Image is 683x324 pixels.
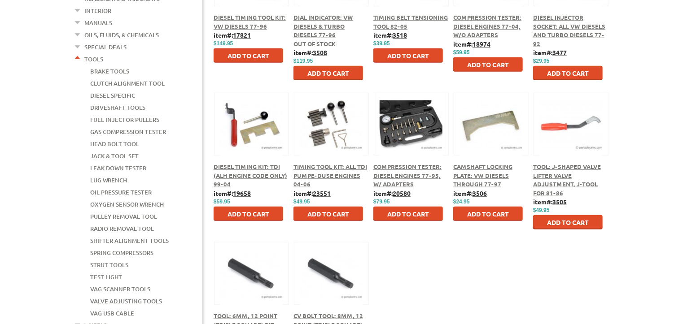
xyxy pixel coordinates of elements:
[90,102,145,113] a: Driveshaft Tools
[228,52,269,60] span: Add to Cart
[373,199,390,205] span: $79.95
[453,40,490,48] b: item#:
[293,40,336,48] span: Out of stock
[373,13,448,30] a: Timing Belt Tensioning Tool 82-05
[307,69,349,77] span: Add to Cart
[453,57,523,72] button: Add to Cart
[533,48,567,56] b: item#:
[453,49,470,56] span: $59.95
[90,114,159,125] a: Fuel Injector Pullers
[90,247,153,259] a: Spring Compressors
[393,189,411,197] u: 20580
[90,271,122,283] a: Test Light
[293,48,327,56] b: item#:
[552,48,567,56] u: 3477
[214,40,233,47] span: $149.95
[90,186,152,198] a: Oil Pressure Tester
[90,65,129,77] a: Brake Tools
[214,48,283,63] button: Add to Cart
[373,163,442,188] a: Compression Tester: Diesel engines 77-95, w/ Adapters
[313,189,331,197] u: 23551
[453,13,521,39] a: Compression Tester: Diesel engines 77-04, w/o Adapters
[467,210,509,218] span: Add to Cart
[293,199,310,205] span: $49.95
[293,163,367,188] a: Timing Tool Kit: All TDI Pumpe-Duse Engines 04-06
[453,207,523,221] button: Add to Cart
[84,17,112,29] a: Manuals
[533,163,601,197] a: Tool: J-Shaped Valve Lifter Valve Adjustment, J-Tool for 81-86
[90,235,169,246] a: Shifter Alignment Tools
[293,13,353,39] a: Dial Indicator: VW Diesels & Turbo Diesels 77-96
[90,126,166,138] a: Gas Compression Tester
[533,198,567,206] b: item#:
[467,60,509,69] span: Add to Cart
[90,223,154,234] a: Radio Removal Tool
[90,295,162,307] a: Valve Adjusting Tools
[387,52,429,60] span: Add to Cart
[90,283,150,295] a: VAG Scanner Tools
[84,5,111,17] a: Interior
[214,189,251,197] b: item#:
[84,53,103,65] a: Tools
[533,207,550,213] span: $49.95
[233,189,251,197] u: 19658
[373,40,390,47] span: $39.95
[233,31,251,39] u: 17821
[90,211,157,222] a: Pulley Removal Tool
[533,66,603,80] button: Add to Cart
[387,210,429,218] span: Add to Cart
[313,48,327,56] u: 3508
[533,58,550,64] span: $29.95
[473,40,490,48] u: 18974
[533,13,605,48] a: Diesel Injector Socket: All VW Diesels and Turbo Diesels 77-92
[214,207,283,221] button: Add to Cart
[293,58,313,64] span: $119.95
[547,69,589,77] span: Add to Cart
[84,29,159,41] a: Oils, Fluids, & Chemicals
[307,210,349,218] span: Add to Cart
[90,78,165,89] a: Clutch Alignment Tool
[293,66,363,80] button: Add to Cart
[373,189,411,197] b: item#:
[473,189,487,197] u: 3506
[228,210,269,218] span: Add to Cart
[90,174,127,186] a: Lug Wrench
[373,207,443,221] button: Add to Cart
[90,138,139,150] a: Head Bolt Tool
[453,163,512,188] a: Camshaft Locking Plate: VW Diesels through 77-97
[453,189,487,197] b: item#:
[533,215,603,229] button: Add to Cart
[373,31,407,39] b: item#:
[90,307,134,319] a: VAG USB Cable
[547,218,589,226] span: Add to Cart
[90,162,146,174] a: Leak down Tester
[90,90,135,101] a: Diesel Specific
[373,48,443,63] button: Add to Cart
[84,41,127,53] a: Special Deals
[293,189,331,197] b: item#:
[214,199,230,205] span: $59.95
[90,150,139,162] a: Jack & Tool Set
[90,259,128,271] a: Strut Tools
[214,13,286,30] a: Diesel Timing Tool Kit: VW Diesels 77-96
[393,31,407,39] u: 3518
[214,31,251,39] b: item#:
[293,207,363,221] button: Add to Cart
[552,198,567,206] u: 3505
[214,163,287,188] a: Diesel Timing Kit: TDI (ALH Engine Code Only) 99-04
[90,199,164,210] a: Oxygen Sensor Wrench
[453,199,470,205] span: $24.95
